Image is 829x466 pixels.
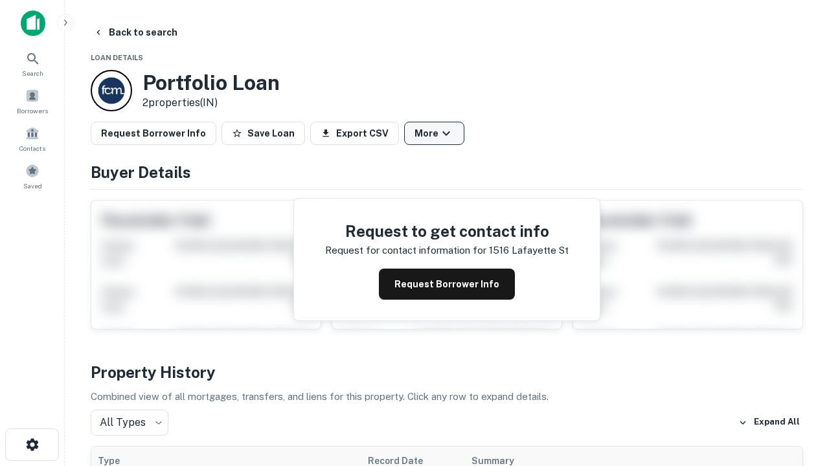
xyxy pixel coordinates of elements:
p: Request for contact information for [325,243,486,258]
img: capitalize-icon.png [21,10,45,36]
button: Expand All [735,413,803,432]
button: Save Loan [221,122,305,145]
a: Borrowers [4,83,61,118]
p: Combined view of all mortgages, transfers, and liens for this property. Click any row to expand d... [91,389,803,405]
button: Request Borrower Info [91,122,216,145]
span: Loan Details [91,54,143,61]
a: Saved [4,159,61,194]
p: 1516 lafayette st [489,243,569,258]
h4: Request to get contact info [325,219,569,243]
button: Export CSV [310,122,399,145]
h4: Property History [91,361,803,384]
h4: Buyer Details [91,161,803,184]
a: Contacts [4,121,61,156]
span: Contacts [19,143,45,153]
button: Back to search [88,21,183,44]
iframe: Chat Widget [764,321,829,383]
div: All Types [91,410,168,436]
span: Borrowers [17,105,48,116]
span: Search [22,68,43,78]
h3: Portfolio Loan [142,71,280,95]
a: Search [4,46,61,81]
button: Request Borrower Info [379,269,515,300]
button: More [404,122,464,145]
p: 2 properties (IN) [142,95,280,111]
span: Saved [23,181,42,191]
